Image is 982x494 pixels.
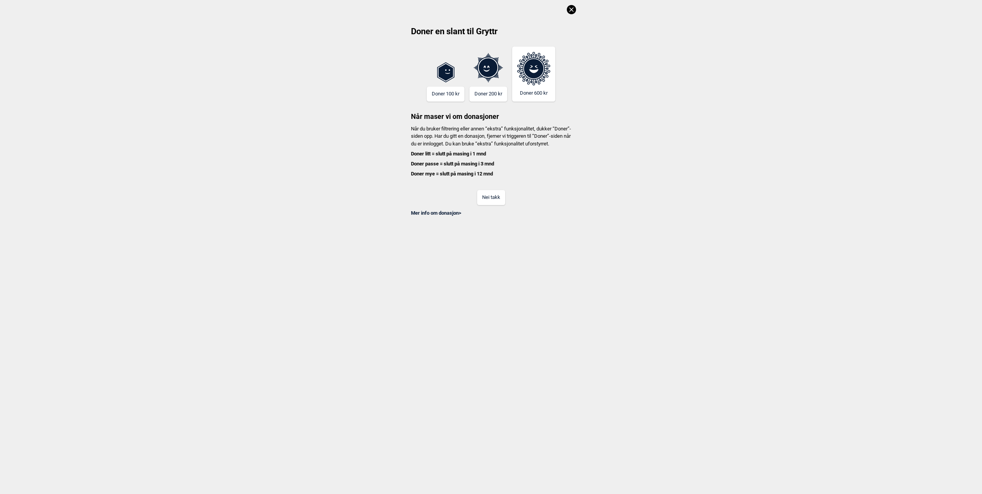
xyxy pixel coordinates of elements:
a: Mer info om donasjon> [411,210,461,216]
h3: Når maser vi om donasjoner [406,102,576,121]
p: Når du bruker filtrering eller annen “ekstra” funksjonalitet, dukker “Doner”-siden opp. Har du gi... [406,125,576,178]
button: Doner 600 kr [512,47,555,102]
button: Doner 200 kr [469,87,507,102]
b: Doner mye = slutt på masing i 12 mnd [411,171,493,177]
button: Nei takk [477,190,505,205]
b: Doner passe = slutt på masing i 3 mnd [411,161,494,167]
h2: Doner en slant til Gryttr [406,26,576,43]
b: Doner litt = slutt på masing i 1 mnd [411,151,486,157]
button: Doner 100 kr [427,87,464,102]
